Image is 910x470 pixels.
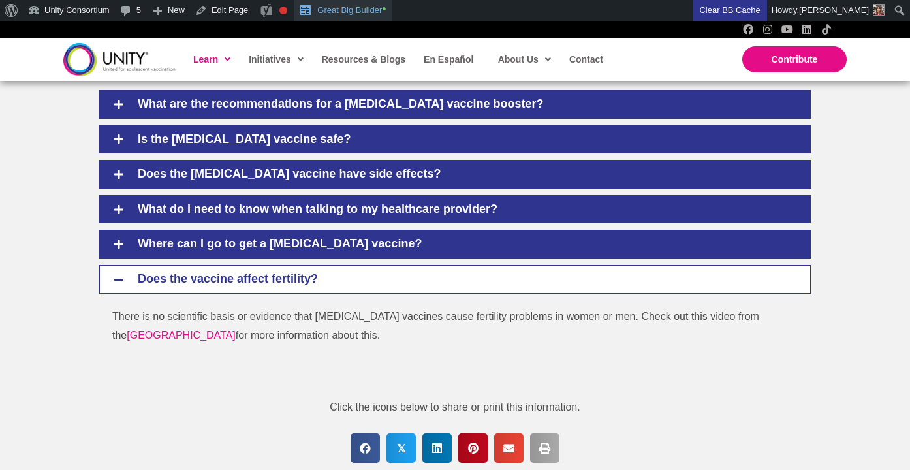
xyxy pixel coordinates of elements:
span: Contribute [772,54,818,65]
span: Learn [193,50,230,69]
h4: Does the [MEDICAL_DATA] vaccine have side effects? [125,167,804,181]
h4: Does the vaccine affect fertility? [125,272,804,287]
p: Click the icons below to share or print this information. [109,398,801,417]
a: En Español [417,44,479,74]
div: Focus keyphrase not set [279,7,287,14]
span: About Us [498,50,551,69]
span: Initiatives [249,50,304,69]
a: Facebook [743,24,753,35]
a: Instagram [762,24,773,35]
p: There is no scientific basis or evidence that [MEDICAL_DATA] vaccines cause fertility problems in... [112,307,798,345]
a: YouTube [782,24,792,35]
i: 𝕏 [397,443,406,454]
h4: What are the recommendations for a [MEDICAL_DATA] vaccine booster? [125,97,804,112]
h4: What do I need to know when talking to my healthcare provider? [125,202,804,217]
h4: Is the [MEDICAL_DATA] vaccine safe? [125,133,804,147]
span: [PERSON_NAME] [799,5,869,15]
img: Avatar photo [873,4,885,16]
a: LinkedIn [802,24,812,35]
a: 𝕏 [386,433,416,463]
a: [GEOGRAPHIC_DATA] [127,330,236,341]
a: Resources & Blogs [315,44,411,74]
a: TikTok [821,24,832,35]
a: Contribute [742,46,847,72]
img: unity-logo-dark [63,43,176,75]
h4: Where can I go to get a [MEDICAL_DATA] vaccine? [125,237,804,251]
span: Resources & Blogs [322,54,405,65]
span: En Español [424,54,473,65]
span: Contact [569,54,603,65]
a: About Us [492,44,556,74]
a: Contact [563,44,608,74]
span: • [382,3,386,16]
